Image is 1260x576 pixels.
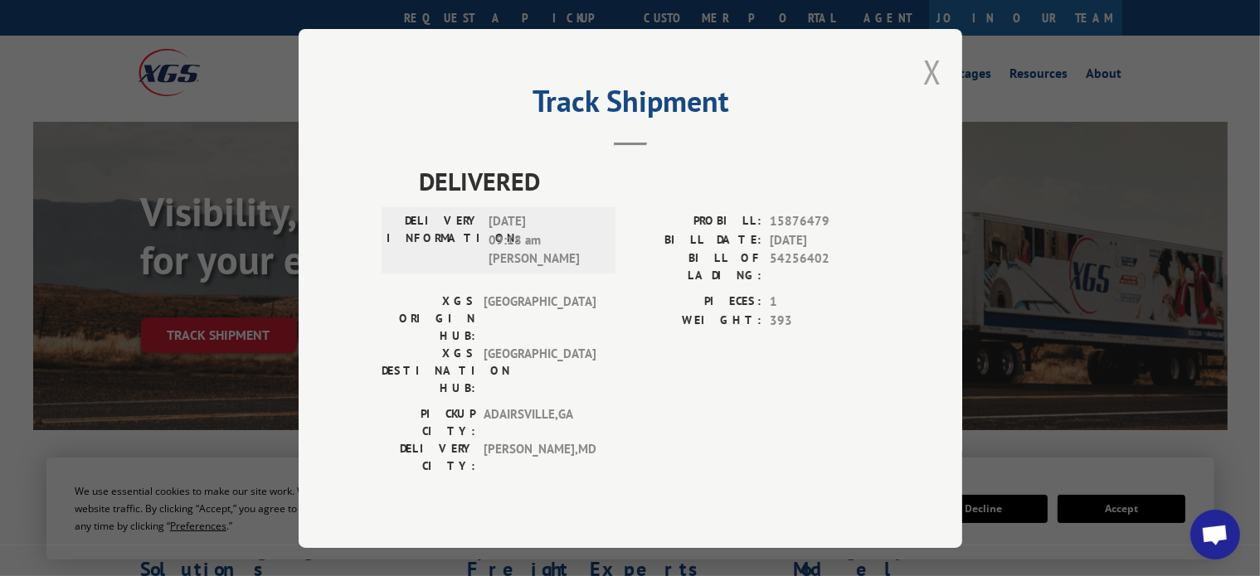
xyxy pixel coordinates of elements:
label: DELIVERY INFORMATION: [387,212,480,269]
div: Open chat [1190,510,1240,559]
span: 393 [770,311,879,330]
span: [PERSON_NAME] , MD [484,440,596,475]
span: [DATE] 09:18 am [PERSON_NAME] [489,212,601,269]
label: DELIVERY CITY: [382,440,475,475]
label: XGS ORIGIN HUB: [382,293,475,345]
h2: Track Shipment [382,90,879,121]
button: Close modal [923,50,941,94]
span: 54256402 [770,249,879,284]
label: PICKUP CITY: [382,405,475,440]
span: 1 [770,293,879,312]
label: BILL OF LADING: [630,249,761,284]
span: [GEOGRAPHIC_DATA] [484,293,596,345]
span: 15876479 [770,212,879,231]
label: PROBILL: [630,212,761,231]
span: [DATE] [770,230,879,249]
span: [GEOGRAPHIC_DATA] [484,345,596,397]
label: PIECES: [630,293,761,312]
label: WEIGHT: [630,311,761,330]
span: DELIVERED [419,162,879,200]
span: ADAIRSVILLE , GA [484,405,596,440]
label: XGS DESTINATION HUB: [382,345,475,397]
label: BILL DATE: [630,230,761,249]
